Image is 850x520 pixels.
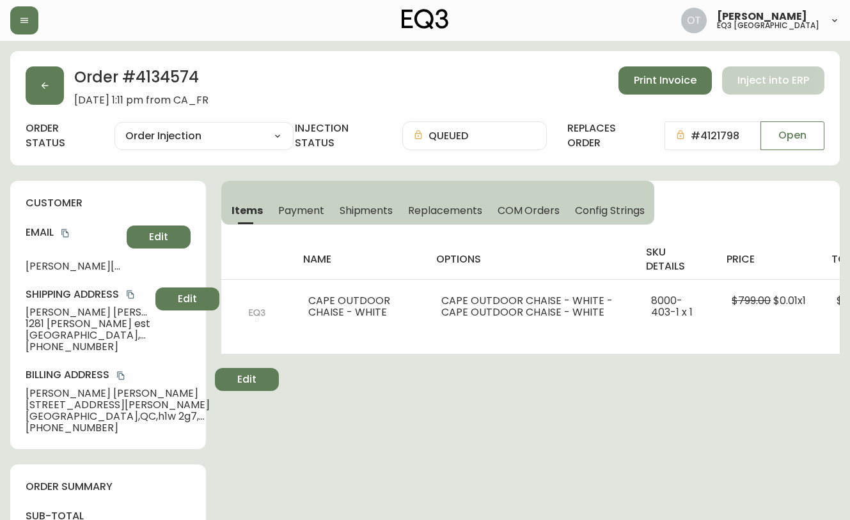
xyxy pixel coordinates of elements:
label: order status [26,121,94,150]
button: Print Invoice [618,66,712,95]
span: Open [778,128,807,142]
img: logo [402,9,449,29]
h4: name [303,252,415,266]
li: CAPE OUTDOOR CHAISE - WHITE - CAPE OUTDOOR CHAISE - WHITE [441,295,621,318]
button: copy [114,369,127,382]
h5: eq3 [GEOGRAPHIC_DATA] [717,22,819,29]
span: $799.00 [732,293,771,308]
h2: Order # 4134574 [74,66,209,95]
h4: replaces order [567,121,644,150]
button: copy [124,288,137,301]
h4: order summary [26,480,191,494]
button: copy [59,227,72,240]
h4: Shipping Address [26,287,150,302]
span: [DATE] 1:11 pm from CA_FR [74,95,209,106]
button: Edit [215,368,279,391]
span: Edit [237,372,256,386]
span: [PERSON_NAME][EMAIL_ADDRESS][DOMAIN_NAME] [26,261,122,272]
span: [PHONE_NUMBER] [26,422,210,434]
h4: price [727,252,811,266]
span: Shipments [340,204,393,217]
span: $0.01 x 1 [773,293,806,308]
span: [STREET_ADDRESS][PERSON_NAME] [26,399,210,411]
span: Print Invoice [634,73,697,88]
img: 404Image.svg [237,295,278,336]
h4: Billing Address [26,368,210,382]
button: Edit [155,287,219,310]
span: [GEOGRAPHIC_DATA] , QC , h2j 2j9 , CA [26,330,150,341]
span: CAPE OUTDOOR CHAISE - WHITE [308,293,390,319]
h4: Email [26,226,122,240]
span: Replacements [408,204,482,217]
span: Config Strings [575,204,644,217]
img: 5d4d18d254ded55077432b49c4cb2919 [681,8,707,33]
span: Items [232,204,263,217]
span: 8000-403-1 x 1 [651,293,693,319]
span: COM Orders [498,204,560,217]
span: Edit [149,230,168,244]
h4: options [436,252,626,266]
h4: injection status [295,121,382,150]
span: 1281 [PERSON_NAME] est [26,318,150,330]
span: [GEOGRAPHIC_DATA] , QC , h1w 2g7 , CA [26,411,210,422]
span: [PERSON_NAME] [PERSON_NAME] [26,388,210,399]
button: Edit [127,226,191,249]
span: [PERSON_NAME] [717,11,807,22]
span: Edit [178,292,197,306]
button: Open [760,121,824,150]
h4: customer [26,196,191,210]
span: [PERSON_NAME] [PERSON_NAME] [26,307,150,318]
h4: sku details [646,245,706,274]
span: Payment [278,204,324,217]
span: [PHONE_NUMBER] [26,341,150,353]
